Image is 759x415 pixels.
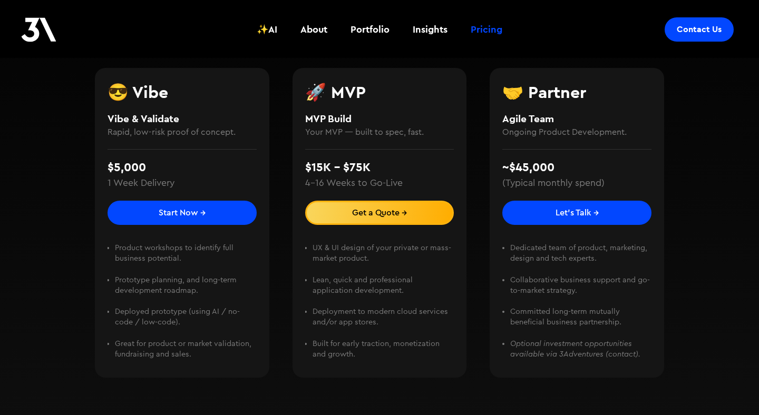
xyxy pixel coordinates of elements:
[108,159,146,176] div: $5,000
[313,275,454,307] li: Lean, quick and professional application development. ‍
[115,339,256,360] li: Great for product or market validation, fundraising and sales.
[471,23,502,36] div: Pricing
[108,176,174,190] div: 1 Week Delivery
[115,275,256,307] li: Prototype planning, and long-term development roadmap. ‍
[510,340,640,358] em: Optional investment opportunities available via 3Adventures (contact).
[108,201,257,225] a: Start Now →
[305,176,403,190] div: 4–16 Weeks to Go-Live
[344,10,396,49] a: Portfolio
[115,243,256,274] li: Product workshops to identify full business potential. ‍
[300,23,327,36] div: About
[677,24,722,35] div: Contact Us
[502,176,605,190] div: (Typical monthly spend)
[115,307,256,338] li: Deployed prototype (using AI / no-code / low-code). ‍
[502,201,651,225] a: Let's Talk →
[108,111,257,126] h4: Vibe & Validate
[313,243,454,274] li: UX & UI design of your private or mass-market product. ‍
[313,307,454,338] li: Deployment to modern cloud services and/or app stores. ‍
[108,126,257,139] h4: Rapid, low-risk proof of concept.
[413,23,447,36] div: Insights
[294,10,334,49] a: About
[502,111,651,126] h4: Agile Team
[510,243,651,274] li: Dedicated team of product, marketing, design and tech experts. ‍
[464,10,509,49] a: Pricing
[665,17,734,42] a: Contact Us
[108,84,257,101] h3: 😎 Vibe
[305,126,454,139] h4: Your MVP — built to spec, fast.
[250,10,284,49] a: ✨AI
[313,339,454,360] li: Built for early traction, monetization and growth.
[502,159,554,176] div: ~$45,000
[351,23,390,36] div: Portfolio
[257,23,277,36] div: ✨AI
[502,126,651,139] h4: Ongoing Product Development.
[305,84,454,101] h3: 🚀 MVP
[406,10,454,49] a: Insights
[305,201,454,225] a: Get a Quote →
[510,275,651,307] li: Collaborative business support and go-to-market strategy. ‍
[305,111,454,126] h4: MVP Build
[502,84,651,101] h3: 🤝 Partner
[510,307,651,338] li: Committed long-term mutually beneficial business partnership. ‍
[305,160,371,174] strong: $15K - $75K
